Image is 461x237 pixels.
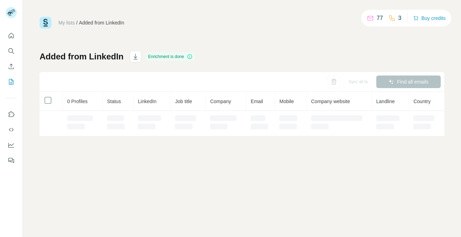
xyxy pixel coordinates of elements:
[58,20,75,26] a: My lists
[107,99,121,104] span: Status
[6,45,17,57] button: Search
[146,52,195,61] div: Enrichment is done
[67,99,88,104] span: 0 Profiles
[76,19,78,26] li: /
[6,29,17,42] button: Quick start
[279,99,294,104] span: Mobile
[79,19,124,26] div: Added from LinkedIn
[6,108,17,121] button: Use Surfe on LinkedIn
[40,51,124,62] h1: Added from LinkedIn
[175,99,192,104] span: Job title
[398,14,401,22] p: 3
[6,139,17,151] button: Dashboard
[376,99,395,104] span: Landline
[6,60,17,73] button: Enrich CSV
[138,99,156,104] span: LinkedIn
[311,99,350,104] span: Company website
[6,154,17,167] button: Feedback
[6,123,17,136] button: Use Surfe API
[40,17,51,29] img: Surfe Logo
[6,76,17,88] button: My lists
[413,99,431,104] span: Country
[210,99,231,104] span: Company
[377,14,383,22] p: 77
[413,13,446,23] button: Buy credits
[251,99,263,104] span: Email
